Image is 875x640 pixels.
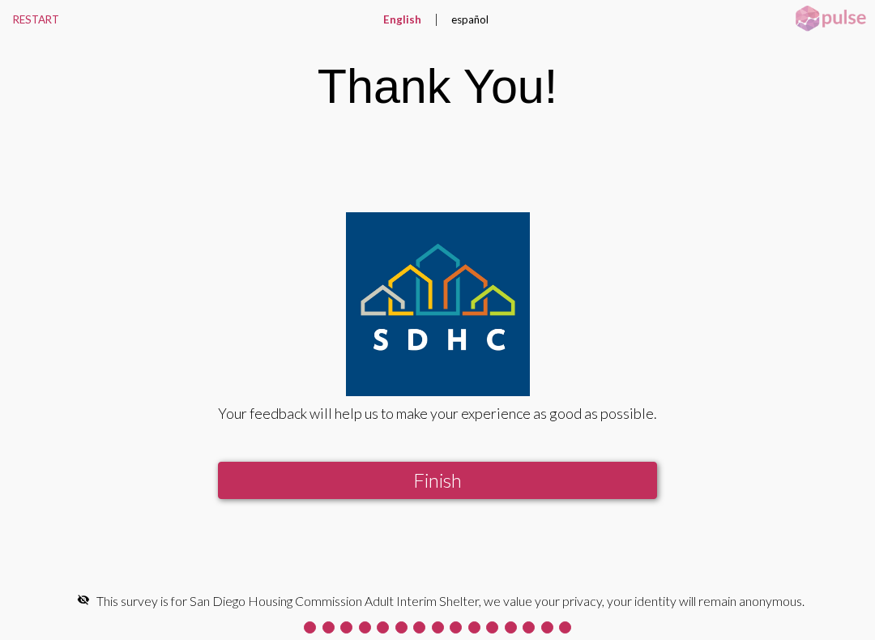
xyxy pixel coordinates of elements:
[346,212,530,396] img: 9k=
[218,404,657,422] div: Your feedback will help us to make your experience as good as possible.
[218,462,657,499] button: Finish
[96,593,805,608] span: This survey is for San Diego Housing Commission Adult Interim Shelter, we value your privacy, you...
[318,58,558,114] div: Thank You!
[77,593,90,606] mat-icon: visibility_off
[790,4,871,33] img: pulsehorizontalsmall.png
